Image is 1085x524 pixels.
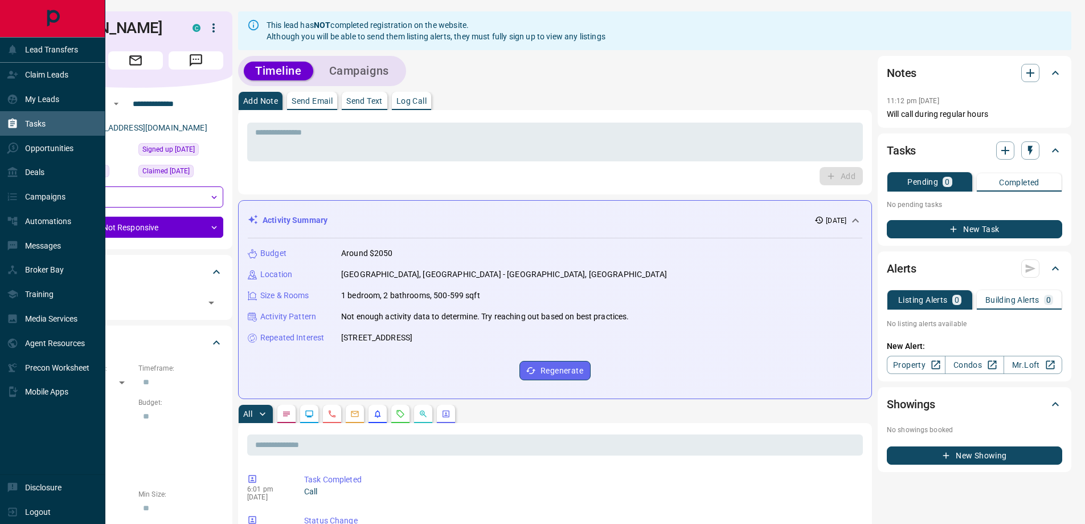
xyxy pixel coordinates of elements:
p: 11:12 pm [DATE] [887,97,939,105]
p: New Alert: [887,340,1062,352]
button: Open [109,97,123,111]
p: Budget [260,247,286,259]
div: Not Responsive [48,217,223,238]
p: Motivation: [48,455,223,465]
strong: NOT [314,21,330,30]
p: Location [260,269,292,281]
p: Log Call [396,97,427,105]
h1: [PERSON_NAME] [48,19,175,37]
p: Send Text [346,97,383,105]
svg: Calls [327,409,337,419]
div: Thu Aug 07 2025 [138,165,223,181]
h2: Showings [887,395,935,413]
button: New Showing [887,446,1062,465]
p: All [243,410,252,418]
p: 6:01 pm [247,485,287,493]
p: [STREET_ADDRESS] [341,332,412,344]
a: [EMAIL_ADDRESS][DOMAIN_NAME] [79,123,207,132]
svg: Lead Browsing Activity [305,409,314,419]
svg: Agent Actions [441,409,451,419]
a: Mr.Loft [1004,356,1062,374]
p: 0 [945,178,949,186]
p: 0 [955,296,959,304]
p: Will call during regular hours [887,108,1062,120]
p: Pending [907,178,938,186]
div: Thu Aug 07 2025 [138,143,223,159]
svg: Opportunities [419,409,428,419]
p: No pending tasks [887,196,1062,213]
p: [GEOGRAPHIC_DATA], [GEOGRAPHIC_DATA] - [GEOGRAPHIC_DATA], [GEOGRAPHIC_DATA] [341,269,667,281]
p: Not enough activity data to determine. Try reaching out based on best practices. [341,311,629,323]
svg: Listing Alerts [373,409,382,419]
p: Timeframe: [138,363,223,373]
div: condos.ca [193,24,200,32]
p: Completed [999,178,1039,186]
p: Building Alerts [985,296,1039,304]
button: New Task [887,220,1062,238]
span: Message [169,51,223,70]
span: Claimed [DATE] [142,165,190,177]
h2: Notes [887,64,916,82]
p: 1 bedroom, 2 bathrooms, 500-599 sqft [341,290,480,302]
p: Around $2050 [341,247,393,259]
p: Call [304,486,858,498]
h2: Alerts [887,259,916,278]
a: Property [887,356,945,374]
p: Min Size: [138,489,223,499]
p: Size & Rooms [260,290,309,302]
div: Alerts [887,255,1062,282]
button: Campaigns [318,62,400,80]
button: Timeline [244,62,313,80]
p: No showings booked [887,425,1062,435]
div: Showings [887,391,1062,418]
a: Condos [945,356,1004,374]
p: 0 [1046,296,1051,304]
span: Signed up [DATE] [142,144,195,155]
svg: Requests [396,409,405,419]
p: Areas Searched: [48,432,223,442]
span: Email [108,51,163,70]
div: Tasks [887,137,1062,164]
p: Activity Pattern [260,311,316,323]
p: [DATE] [826,216,846,226]
div: Notes [887,59,1062,87]
p: Activity Summary [263,214,327,226]
p: Budget: [138,397,223,408]
div: Activity Summary[DATE] [248,210,862,231]
svg: Notes [282,409,291,419]
p: Send Email [292,97,333,105]
div: Tags [48,258,223,286]
p: Add Note [243,97,278,105]
button: Regenerate [519,361,591,380]
p: Listing Alerts [898,296,948,304]
svg: Emails [350,409,359,419]
p: [DATE] [247,493,287,501]
button: Open [203,295,219,311]
p: Task Completed [304,474,858,486]
p: Repeated Interest [260,332,324,344]
p: No listing alerts available [887,319,1062,329]
div: Criteria [48,329,223,356]
h2: Tasks [887,141,916,160]
div: This lead has completed registration on the website. Although you will be able to send them listi... [267,15,605,47]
